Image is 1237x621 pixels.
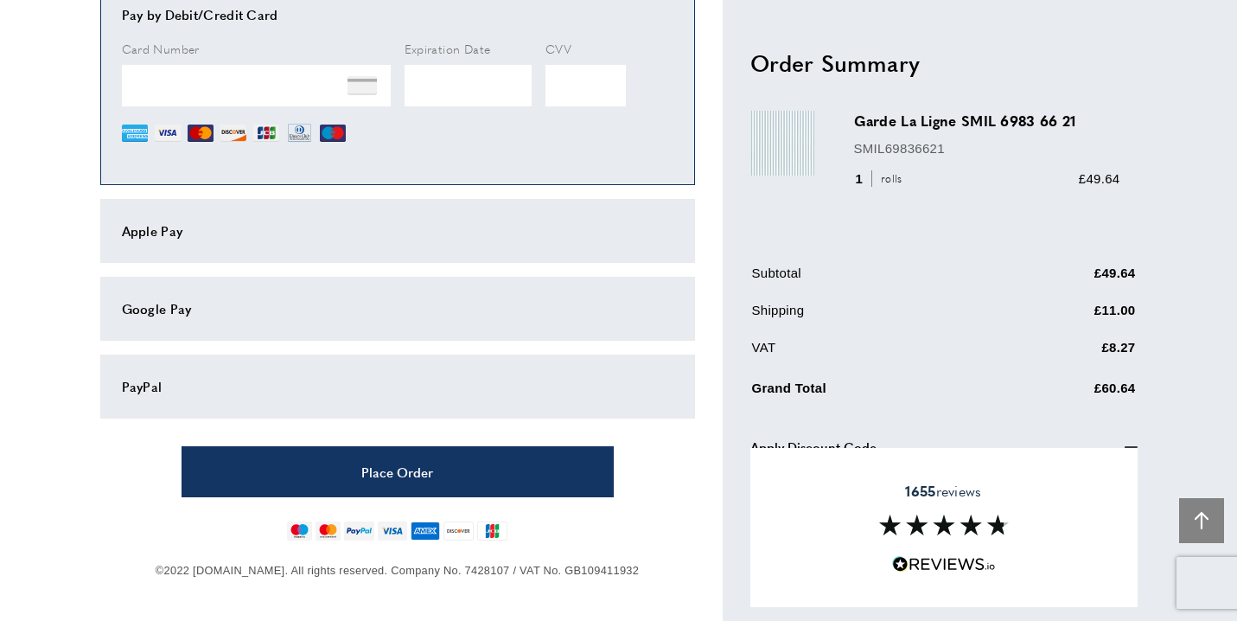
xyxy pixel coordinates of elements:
img: paypal [344,522,374,541]
img: JCB.png [253,120,279,146]
img: visa [378,522,406,541]
img: mastercard [316,522,341,541]
img: Garde La Ligne SMIL 6983 66 21 [750,111,815,176]
button: Place Order [182,446,614,497]
td: £49.64 [999,262,1135,296]
iframe: Secure Credit Card Frame - Credit Card Number [122,65,391,106]
h3: Garde La Ligne SMIL 6983 66 21 [854,111,1120,131]
img: AE.png [122,120,148,146]
iframe: Secure Credit Card Frame - CVV [545,65,626,106]
span: ©2022 [DOMAIN_NAME]. All rights reserved. Company No. 7428107 / VAT No. GB109411932 [156,564,639,577]
img: NONE.png [348,71,377,100]
td: VAT [752,336,998,370]
td: £11.00 [999,299,1135,333]
h2: Order Summary [750,47,1138,78]
td: Subtotal [752,262,998,296]
span: rolls [871,170,907,187]
img: Reviews.io 5 stars [892,556,996,573]
td: £60.64 [999,374,1135,411]
div: Pay by Debit/Credit Card [122,4,673,25]
strong: 1655 [905,481,935,501]
div: 1 [854,168,909,189]
img: VI.png [155,120,181,146]
img: DI.png [220,120,246,146]
div: Apple Pay [122,221,673,241]
iframe: Secure Credit Card Frame - Expiration Date [405,65,532,106]
span: £49.64 [1079,170,1120,185]
img: jcb [477,522,507,541]
p: SMIL69836621 [854,138,1120,158]
span: Card Number [122,40,200,57]
span: Apply Discount Code [750,436,877,457]
img: american-express [411,522,441,541]
td: £8.27 [999,336,1135,370]
img: Reviews section [879,515,1009,535]
div: Google Pay [122,298,673,319]
td: Shipping [752,299,998,333]
span: CVV [545,40,571,57]
td: Grand Total [752,374,998,411]
span: Expiration Date [405,40,491,57]
img: DN.png [286,120,314,146]
img: MC.png [188,120,214,146]
img: discover [443,522,474,541]
img: maestro [287,522,312,541]
img: MI.png [320,120,346,146]
div: PayPal [122,376,673,397]
span: reviews [905,483,981,500]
